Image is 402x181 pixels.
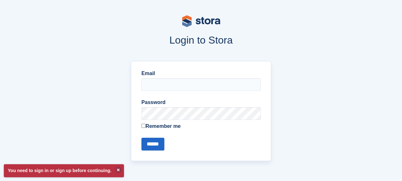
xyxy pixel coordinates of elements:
label: Remember me [141,122,261,130]
label: Email [141,70,261,77]
input: Remember me [141,124,146,128]
h1: Login to Stora [28,34,375,46]
label: Password [141,99,261,106]
p: You need to sign in or sign up before continuing. [4,164,124,177]
img: stora-logo-53a41332b3708ae10de48c4981b4e9114cc0af31d8433b30ea865607fb682f29.svg [182,15,220,27]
